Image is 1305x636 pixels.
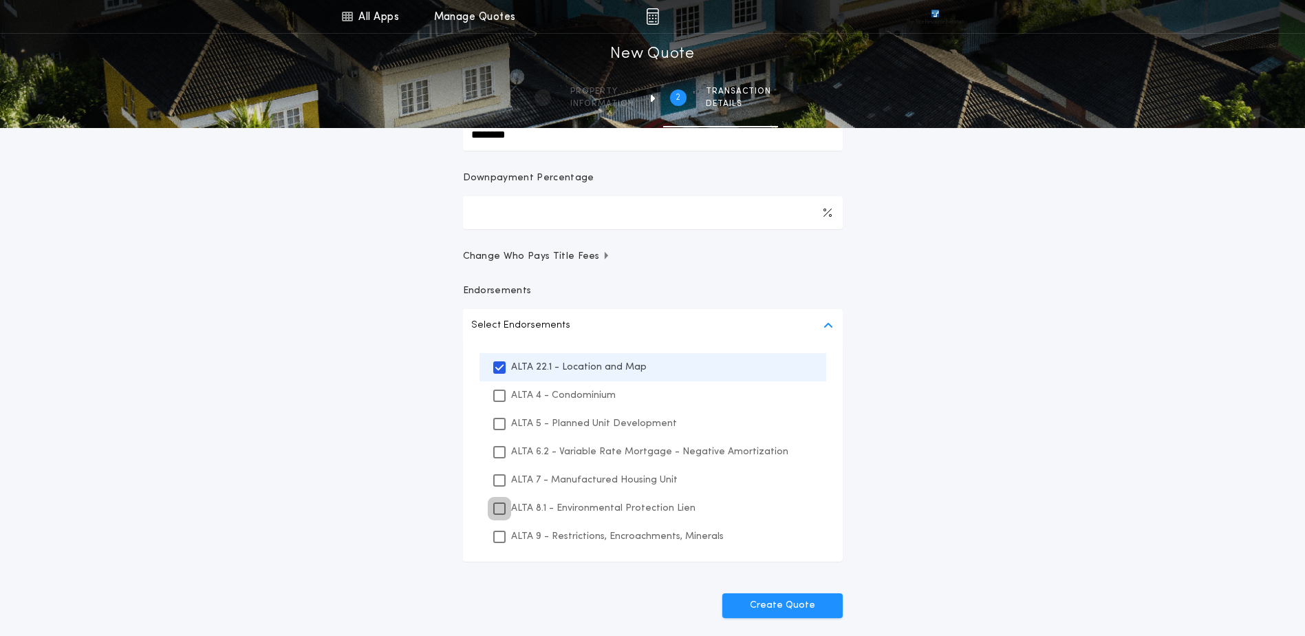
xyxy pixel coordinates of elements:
button: Change Who Pays Title Fees [463,250,843,264]
span: information [570,98,634,109]
ul: Select Endorsements [463,342,843,562]
p: ALTA 5 - Planned Unit Development [511,416,677,431]
p: ALTA 7 - Manufactured Housing Unit [511,473,678,487]
span: Transaction [706,86,771,97]
h1: New Quote [610,43,694,65]
input: Downpayment Percentage [463,196,843,229]
span: Property [570,86,634,97]
p: ALTA 4 - Condominium [511,388,616,403]
p: Downpayment Percentage [463,171,594,185]
button: Create Quote [722,593,843,618]
img: img [646,8,659,25]
input: New Loan Amount [463,118,843,151]
span: details [706,98,771,109]
p: ALTA 6.2 - Variable Rate Mortgage - Negative Amortization [511,445,788,459]
img: vs-icon [906,10,964,23]
p: Select Endorsements [471,317,570,334]
span: Change Who Pays Title Fees [463,250,611,264]
button: Select Endorsements [463,309,843,342]
p: ALTA 22.1 - Location and Map [511,360,647,374]
p: ALTA 8.1 - Environmental Protection Lien [511,501,695,516]
p: ALTA 9 - Restrictions, Encroachments, Minerals [511,529,724,544]
h2: 2 [676,92,680,103]
p: Endorsements [463,284,843,298]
